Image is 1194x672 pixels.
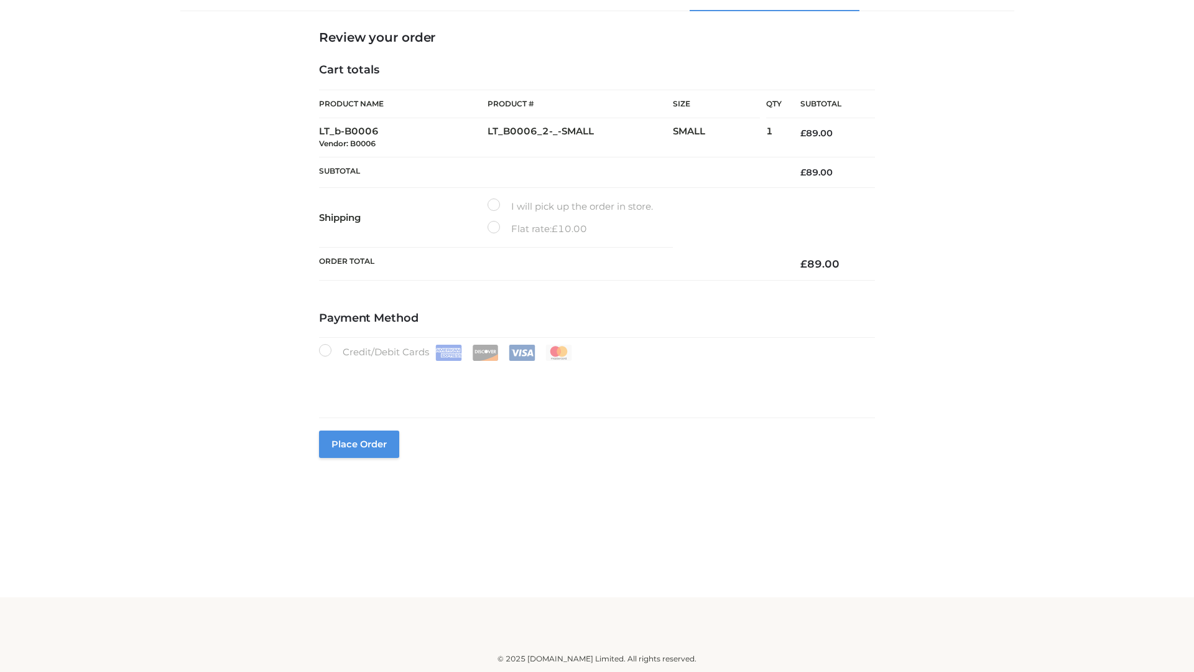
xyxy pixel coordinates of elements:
label: Credit/Debit Cards [319,344,573,361]
th: Product # [488,90,673,118]
iframe: Secure payment input frame [317,358,872,404]
span: £ [800,167,806,178]
bdi: 89.00 [800,258,840,270]
th: Product Name [319,90,488,118]
td: LT_b-B0006 [319,118,488,157]
img: Visa [509,345,535,361]
img: Discover [472,345,499,361]
h3: Review your order [319,30,875,45]
td: SMALL [673,118,766,157]
button: Place order [319,431,399,458]
span: £ [800,258,807,270]
bdi: 89.00 [800,167,833,178]
bdi: 89.00 [800,128,833,139]
th: Size [673,90,760,118]
span: £ [800,128,806,139]
span: £ [552,223,558,235]
td: 1 [766,118,782,157]
th: Order Total [319,248,782,281]
label: I will pick up the order in store. [488,198,653,215]
label: Flat rate: [488,221,587,237]
td: LT_B0006_2-_-SMALL [488,118,673,157]
th: Shipping [319,188,488,248]
th: Qty [766,90,782,118]
small: Vendor: B0006 [319,139,376,148]
h4: Payment Method [319,312,875,325]
th: Subtotal [782,90,875,118]
img: Amex [435,345,462,361]
bdi: 10.00 [552,223,587,235]
h4: Cart totals [319,63,875,77]
div: © 2025 [DOMAIN_NAME] Limited. All rights reserved. [185,653,1009,665]
th: Subtotal [319,157,782,187]
img: Mastercard [545,345,572,361]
